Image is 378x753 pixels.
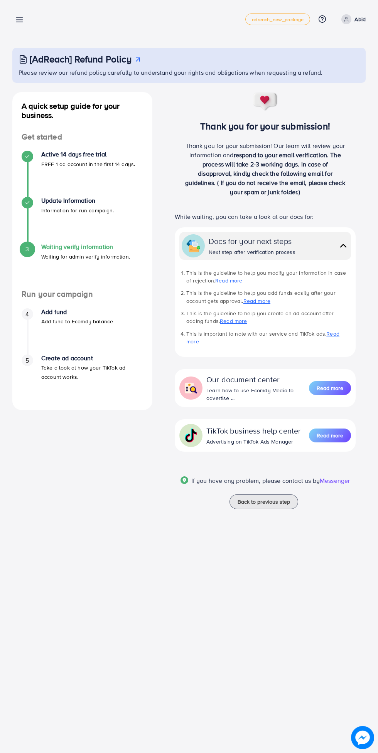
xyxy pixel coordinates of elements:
h4: Get started [12,132,152,142]
li: This is the guideline to help you modify your information in case of rejection. [186,269,351,285]
img: collapse [184,429,198,442]
li: Create ad account [12,355,152,401]
p: Waiting for admin verify information. [41,252,130,261]
li: This is the guideline to help you add funds easily after your account gets approval. [186,289,351,305]
a: Read more [309,380,351,396]
h4: Add fund [41,308,113,316]
a: Read more [215,277,242,284]
p: Thank you for your submission! Our team will review your information and [185,141,346,197]
a: Read more [243,297,270,305]
span: respond to your email verification. The process will take 2-3 working days. In case of disapprova... [185,151,345,196]
img: success [253,92,278,111]
a: adreach_new_package [245,13,310,25]
span: Messenger [320,476,350,485]
div: Learn how to use Ecomdy Media to advertise ... [206,387,309,402]
a: Read more [309,428,351,443]
span: If you have any problem, please contact us by [191,476,320,485]
div: Advertising on TikTok Ads Manager [206,438,301,445]
h4: Waiting verify information [41,243,130,250]
li: Add fund [12,308,152,355]
span: Read more [317,432,343,439]
h3: Thank you for your submission! [165,121,366,132]
li: Waiting verify information [12,243,152,289]
h4: Run your campaign [12,289,152,299]
li: Update Information [12,197,152,243]
p: FREE 1 ad account in the first 14 days. [41,160,135,169]
span: Read more [317,384,343,392]
img: image [351,726,374,749]
button: Read more [309,381,351,395]
span: 4 [25,310,29,319]
img: Popup guide [181,476,188,484]
h4: A quick setup guide for your business. [12,101,152,120]
p: Abid [354,15,366,24]
div: Next step after verification process [209,248,295,256]
div: Docs for your next steps [209,235,295,247]
a: Read more [186,330,339,345]
button: Back to previous step [229,494,298,509]
span: 3 [25,245,29,254]
span: Back to previous step [238,498,290,506]
img: collapse [186,239,200,253]
img: collapse [184,381,198,395]
div: Our document center [206,374,309,385]
p: Please review our refund policy carefully to understand your rights and obligations when requesti... [19,68,361,77]
span: 5 [25,356,29,365]
button: Read more [309,429,351,442]
h4: Create ad account [41,355,143,362]
p: Add fund to Ecomdy balance [41,317,113,326]
li: This is important to note with our service and TikTok ads. [186,330,351,346]
span: adreach_new_package [252,17,304,22]
a: Read more [220,317,247,325]
li: Active 14 days free trial [12,151,152,197]
p: While waiting, you can take a look at our docs for: [175,212,356,221]
h3: [AdReach] Refund Policy [30,54,132,65]
p: Information for run campaign. [41,206,114,215]
p: Take a look at how your TikTok ad account works. [41,363,143,382]
h4: Update Information [41,197,114,204]
div: TikTok business help center [206,425,301,436]
a: Abid [338,14,366,24]
img: collapse [338,240,349,251]
h4: Active 14 days free trial [41,151,135,158]
li: This is the guideline to help you create an ad account after adding funds. [186,309,351,325]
